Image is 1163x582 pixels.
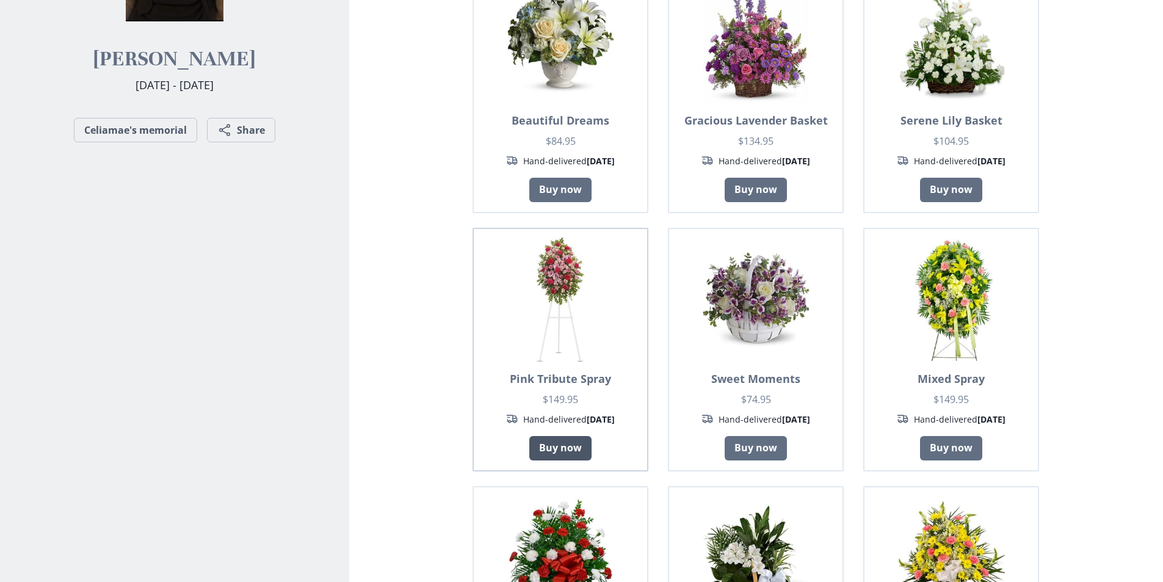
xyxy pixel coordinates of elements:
[207,118,275,142] button: Share
[725,178,787,202] a: Buy now
[93,46,255,72] h2: [PERSON_NAME]
[920,178,982,202] a: Buy now
[529,436,592,460] a: Buy now
[529,178,592,202] a: Buy now
[74,118,197,142] a: Celiamae's memorial
[725,436,787,460] a: Buy now
[136,78,214,92] span: [DATE] - [DATE]
[920,436,982,460] a: Buy now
